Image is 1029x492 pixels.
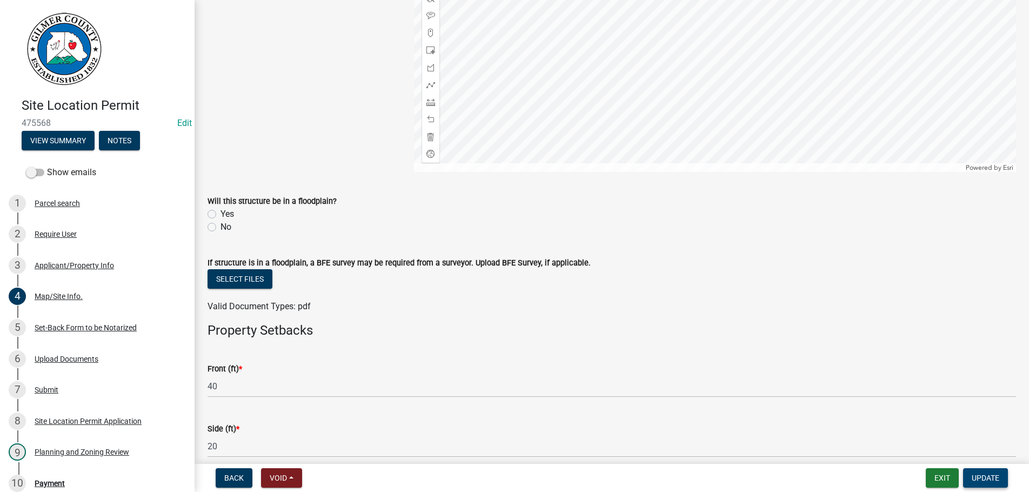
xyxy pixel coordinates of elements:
[9,257,26,274] div: 3
[22,98,186,114] h4: Site Location Permit
[224,474,244,482] span: Back
[9,319,26,336] div: 5
[9,225,26,243] div: 2
[208,301,311,311] span: Valid Document Types: pdf
[35,230,77,238] div: Require User
[99,131,140,150] button: Notes
[177,118,192,128] wm-modal-confirm: Edit Application Number
[972,474,999,482] span: Update
[35,417,142,425] div: Site Location Permit Application
[35,262,114,269] div: Applicant/Property Info
[1003,164,1013,171] a: Esri
[26,166,96,179] label: Show emails
[99,137,140,145] wm-modal-confirm: Notes
[9,475,26,492] div: 10
[208,323,1016,338] h4: Property Setbacks
[208,365,242,373] label: Front (ft)
[9,443,26,461] div: 9
[9,413,26,430] div: 8
[270,474,287,482] span: Void
[208,198,337,205] label: Will this structure be in a floodplain?
[9,288,26,305] div: 4
[35,324,137,331] div: Set-Back Form to be Notarized
[35,448,129,456] div: Planning and Zoning Review
[963,163,1016,172] div: Powered by
[220,208,234,221] label: Yes
[963,468,1008,488] button: Update
[35,292,83,300] div: Map/Site Info.
[22,11,103,87] img: Gilmer County, Georgia
[216,468,252,488] button: Back
[22,137,95,145] wm-modal-confirm: Summary
[35,480,65,487] div: Payment
[35,200,80,207] div: Parcel search
[926,468,959,488] button: Exit
[35,355,98,363] div: Upload Documents
[22,118,173,128] span: 475568
[9,350,26,368] div: 6
[208,260,591,267] label: If structure is in a floodplain, a BFE survey may be required from a surveyor. Upload BFE Survey,...
[22,131,95,150] button: View Summary
[208,425,239,433] label: Side (ft)
[177,118,192,128] a: Edit
[9,195,26,212] div: 1
[220,221,231,234] label: No
[35,386,58,394] div: Submit
[261,468,302,488] button: Void
[208,269,272,289] button: Select files
[9,381,26,398] div: 7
